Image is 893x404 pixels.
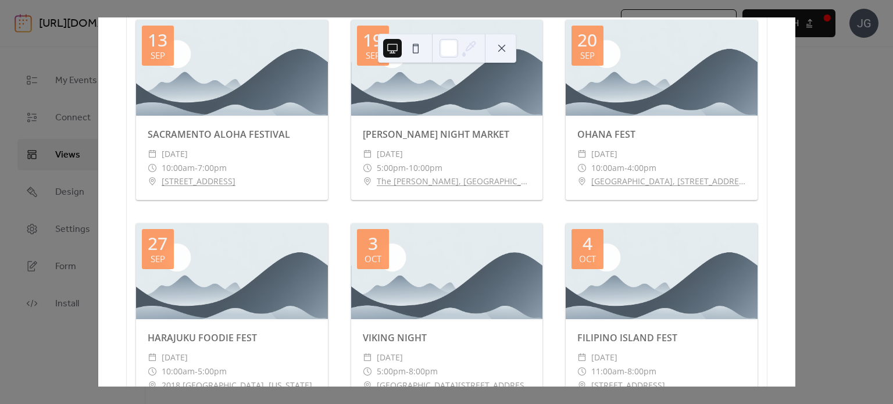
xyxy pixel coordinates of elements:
div: ​ [577,161,587,175]
div: HARAJUKU FOODIE FEST [136,331,328,345]
div: ​ [148,351,157,364]
span: 8:00pm [409,364,438,378]
a: [STREET_ADDRESS] [591,378,665,392]
span: 4:00pm [627,161,656,175]
div: ​ [363,351,372,364]
div: ​ [577,174,587,188]
span: [DATE] [162,351,188,364]
div: Sep [366,51,380,60]
span: 10:00am [591,161,624,175]
div: ​ [577,364,587,378]
div: ​ [577,351,587,364]
div: OHANA FEST [566,127,758,141]
div: 19 [363,31,383,49]
span: [DATE] [591,147,617,161]
div: ​ [363,378,372,392]
div: 13 [148,31,168,49]
div: ​ [148,364,157,378]
span: - [406,364,409,378]
div: Sep [151,255,165,263]
div: Sep [580,51,595,60]
span: 8:00pm [627,364,656,378]
div: 3 [368,235,378,252]
div: SACRAMENTO ALOHA FESTIVAL [136,127,328,141]
span: - [406,161,409,175]
span: [DATE] [591,351,617,364]
span: 11:00am [591,364,624,378]
span: 10:00am [162,161,195,175]
a: [STREET_ADDRESS] [162,174,235,188]
a: [GEOGRAPHIC_DATA], [STREET_ADDRESS][PERSON_NAME] [591,174,746,188]
span: - [624,161,627,175]
div: Sep [151,51,165,60]
div: ​ [148,174,157,188]
div: ​ [363,174,372,188]
span: - [624,364,627,378]
div: ​ [577,147,587,161]
span: [DATE] [377,147,403,161]
span: 10:00pm [409,161,442,175]
div: FILIPINO ISLAND FEST [566,331,758,345]
span: - [195,161,198,175]
div: ​ [148,147,157,161]
div: VIKING NIGHT [351,331,543,345]
span: [DATE] [162,147,188,161]
div: 27 [148,235,168,252]
div: 20 [578,31,598,49]
a: [GEOGRAPHIC_DATA][STREET_ADDRESS][GEOGRAPHIC_DATA] [377,378,531,392]
span: 5:00pm [377,161,406,175]
div: [PERSON_NAME] NIGHT MARKET [351,127,543,141]
div: ​ [577,378,587,392]
div: ​ [148,378,157,392]
div: ​ [363,364,372,378]
div: Oct [365,255,381,263]
span: - [195,364,198,378]
div: ​ [363,161,372,175]
div: ​ [148,161,157,175]
a: The [PERSON_NAME], [GEOGRAPHIC_DATA], [GEOGRAPHIC_DATA] [377,174,531,188]
span: 5:00pm [377,364,406,378]
span: 10:00am [162,364,195,378]
span: 5:00pm [198,364,227,378]
div: 4 [583,235,592,252]
a: 2018 [GEOGRAPHIC_DATA], [US_STATE] [162,378,312,392]
span: 7:00pm [198,161,227,175]
span: [DATE] [377,351,403,364]
div: ​ [363,147,372,161]
div: Oct [579,255,596,263]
